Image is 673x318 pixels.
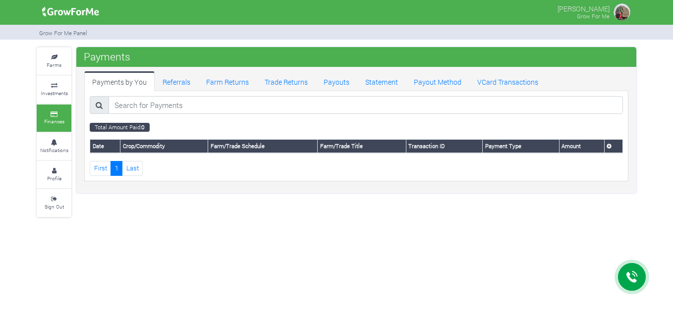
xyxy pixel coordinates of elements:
[141,123,145,131] b: 0
[559,140,604,153] th: Amount
[47,61,61,68] small: Farms
[39,29,87,37] small: Grow For Me Panel
[109,96,623,114] input: Search for Payments
[111,161,122,175] a: 1
[90,123,150,132] small: Total Amount Paid:
[40,147,68,154] small: Notifications
[558,2,610,14] p: [PERSON_NAME]
[45,203,64,210] small: Sign Out
[37,161,71,188] a: Profile
[406,71,469,91] a: Payout Method
[47,175,61,182] small: Profile
[198,71,257,91] a: Farm Returns
[612,2,632,22] img: growforme image
[406,140,482,153] th: Transaction ID
[37,48,71,75] a: Farms
[41,90,68,97] small: Investments
[316,71,357,91] a: Payouts
[120,140,208,153] th: Crop/Commodity
[469,71,546,91] a: VCard Transactions
[81,47,133,66] span: Payments
[37,105,71,132] a: Finances
[577,12,610,20] small: Grow For Me
[39,2,103,22] img: growforme image
[84,71,155,91] a: Payments by You
[90,140,120,153] th: Date
[37,189,71,216] a: Sign Out
[122,161,143,175] a: Last
[357,71,406,91] a: Statement
[318,140,406,153] th: Farm/Trade Title
[257,71,316,91] a: Trade Returns
[208,140,318,153] th: Farm/Trade Schedule
[155,71,198,91] a: Referrals
[44,118,64,125] small: Finances
[37,76,71,103] a: Investments
[90,161,111,175] a: First
[90,161,623,175] nav: Page Navigation
[483,140,559,153] th: Payment Type
[37,133,71,160] a: Notifications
